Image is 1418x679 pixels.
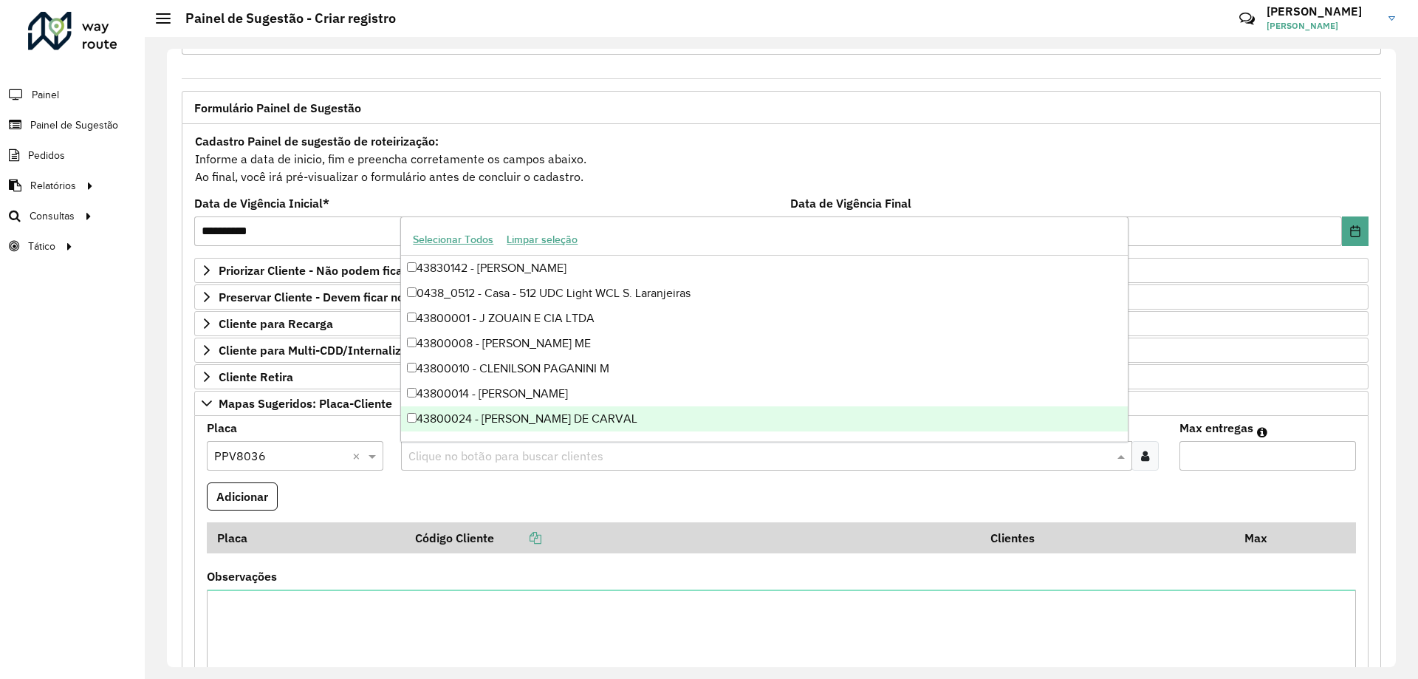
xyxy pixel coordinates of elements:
a: Mapas Sugeridos: Placa-Cliente [194,391,1369,416]
button: Adicionar [207,482,278,511]
span: Pedidos [28,148,65,163]
span: Painel de Sugestão [30,117,118,133]
th: Código Cliente [405,522,981,553]
span: Cliente para Recarga [219,318,333,330]
a: Cliente para Recarga [194,311,1369,336]
label: Placa [207,419,237,437]
em: Máximo de clientes que serão colocados na mesma rota com os clientes informados [1257,426,1267,438]
th: Max [1234,522,1293,553]
div: 43800024 - [PERSON_NAME] DE CARVAL [401,406,1127,431]
span: Formulário Painel de Sugestão [194,102,361,114]
button: Selecionar Todos [406,228,500,251]
label: Max entregas [1179,419,1253,437]
div: 43800008 - [PERSON_NAME] ME [401,331,1127,356]
strong: Cadastro Painel de sugestão de roteirização: [195,134,439,149]
div: 43800001 - J ZOUAIN E CIA LTDA [401,306,1127,331]
a: Cliente para Multi-CDD/Internalização [194,338,1369,363]
th: Placa [207,522,405,553]
button: Limpar seleção [500,228,584,251]
div: 43800010 - CLENILSON PAGANINI M [401,356,1127,381]
a: Cliente Retira [194,364,1369,389]
span: Clear all [352,447,365,465]
div: 43800026 - [PERSON_NAME] [401,431,1127,457]
span: Painel [32,87,59,103]
span: Consultas [30,208,75,224]
a: Contato Rápido [1231,3,1263,35]
span: Tático [28,239,55,254]
ng-dropdown-panel: Options list [400,216,1128,442]
div: Informe a data de inicio, fim e preencha corretamente os campos abaixo. Ao final, você irá pré-vi... [194,132,1369,186]
button: Choose Date [1342,216,1369,246]
th: Clientes [981,522,1234,553]
div: 43800014 - [PERSON_NAME] [401,381,1127,406]
h2: Painel de Sugestão - Criar registro [171,10,396,27]
a: Preservar Cliente - Devem ficar no buffer, não roteirizar [194,284,1369,310]
a: Priorizar Cliente - Não podem ficar no buffer [194,258,1369,283]
span: Preservar Cliente - Devem ficar no buffer, não roteirizar [219,291,519,303]
span: Cliente para Multi-CDD/Internalização [219,344,427,356]
div: 0438_0512 - Casa - 512 UDC Light WCL S. Laranjeiras [401,281,1127,306]
div: 43830142 - [PERSON_NAME] [401,256,1127,281]
label: Observações [207,567,277,585]
a: Copiar [494,530,541,545]
label: Data de Vigência Final [790,194,911,212]
label: Data de Vigência Inicial [194,194,329,212]
h3: [PERSON_NAME] [1267,4,1377,18]
span: Relatórios [30,178,76,194]
span: [PERSON_NAME] [1267,19,1377,33]
span: Cliente Retira [219,371,293,383]
span: Mapas Sugeridos: Placa-Cliente [219,397,392,409]
span: Priorizar Cliente - Não podem ficar no buffer [219,265,460,276]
